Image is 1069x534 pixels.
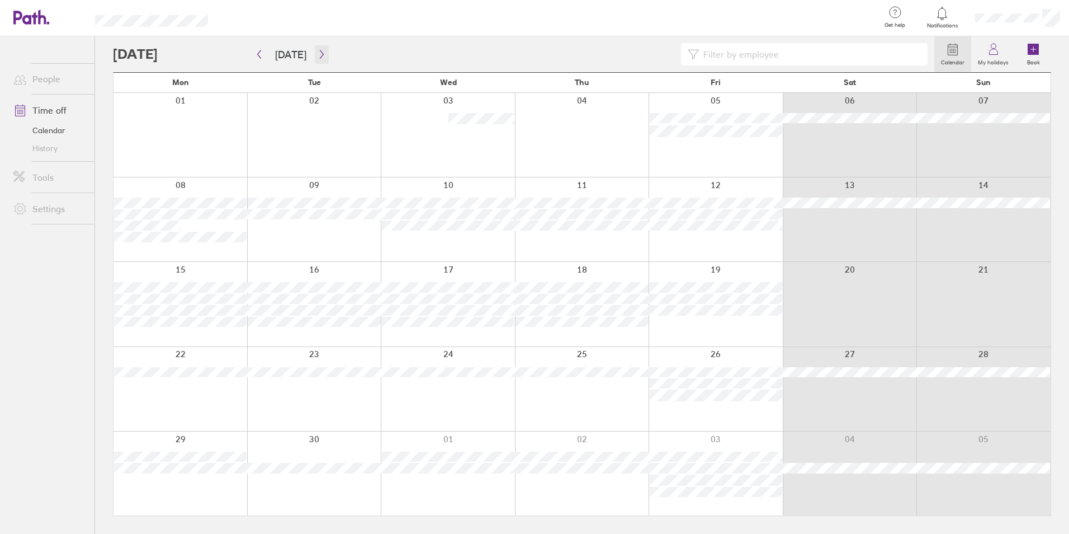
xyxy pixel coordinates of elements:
a: History [4,139,94,157]
a: Tools [4,166,94,189]
label: Book [1020,56,1047,66]
label: Calendar [934,56,971,66]
button: [DATE] [266,45,315,64]
input: Filter by employee [699,44,921,65]
a: Time off [4,99,94,121]
span: Fri [711,78,721,87]
a: People [4,68,94,90]
span: Sat [844,78,856,87]
span: Mon [172,78,189,87]
a: My holidays [971,36,1015,72]
a: Calendar [934,36,971,72]
a: Calendar [4,121,94,139]
label: My holidays [971,56,1015,66]
a: Settings [4,198,94,220]
span: Wed [440,78,457,87]
span: Tue [308,78,321,87]
a: Book [1015,36,1051,72]
a: Notifications [924,6,961,29]
span: Get help [877,22,913,29]
span: Thu [575,78,589,87]
span: Sun [976,78,991,87]
span: Notifications [924,22,961,29]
